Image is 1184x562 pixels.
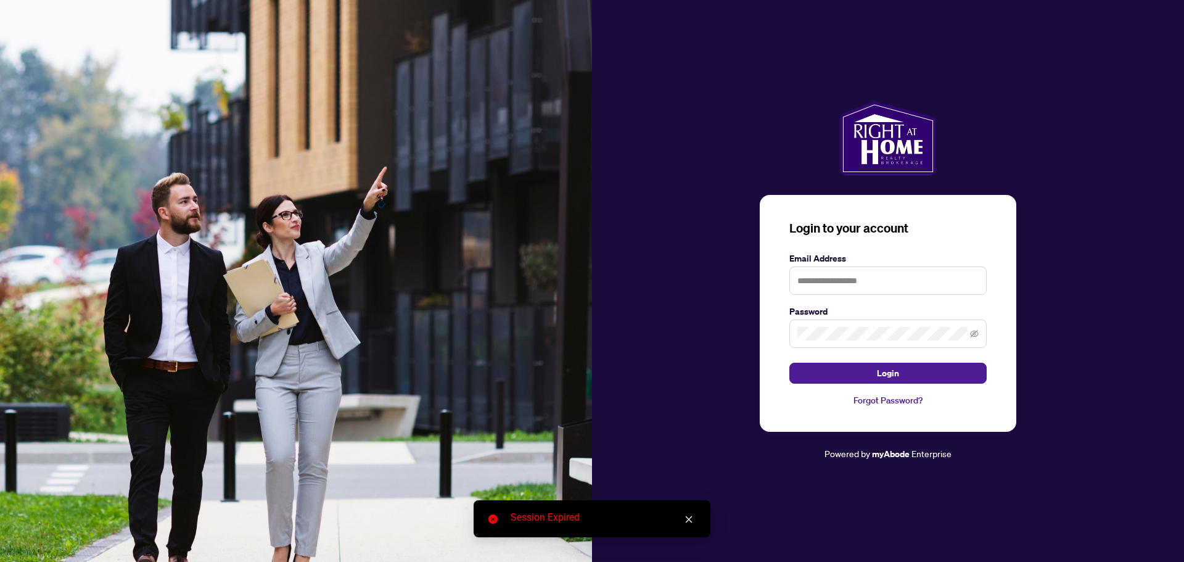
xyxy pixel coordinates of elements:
h3: Login to your account [789,220,987,237]
a: myAbode [872,447,910,461]
a: Forgot Password? [789,394,987,407]
button: Login [789,363,987,384]
a: Close [682,513,696,526]
span: eye-invisible [970,329,979,338]
label: Email Address [789,252,987,265]
label: Password [789,305,987,318]
img: ma-logo [840,101,935,175]
span: Enterprise [911,448,952,459]
span: Login [877,363,899,383]
span: close [684,515,693,524]
div: Session Expired [511,510,696,525]
span: Powered by [824,448,870,459]
span: close-circle [488,514,498,524]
